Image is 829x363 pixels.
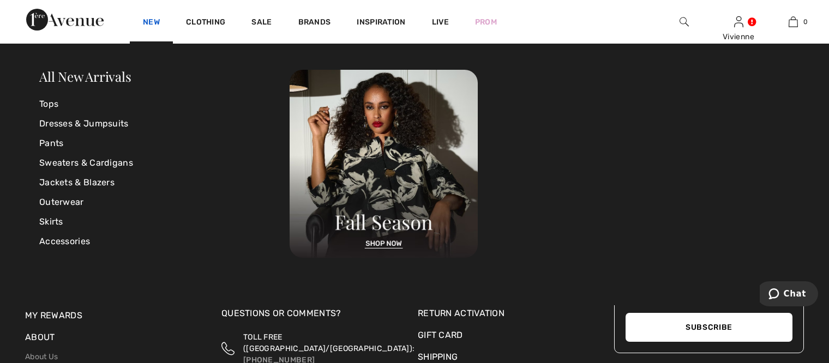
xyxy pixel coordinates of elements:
a: Sweaters & Cardigans [39,153,290,173]
a: Live [432,16,449,28]
button: Subscribe [626,313,792,342]
a: Sign In [734,16,743,27]
a: Sale [251,17,272,29]
a: Skirts [39,212,290,232]
img: My Info [734,15,743,28]
img: 1ère Avenue [26,9,104,31]
a: All New Arrivals [39,68,131,85]
a: Clothing [186,17,225,29]
a: Outerwear [39,192,290,212]
img: search the website [680,15,689,28]
a: Accessories [39,232,290,251]
a: Jackets & Blazers [39,173,290,192]
span: 0 [803,17,808,27]
span: Inspiration [357,17,405,29]
div: About [25,331,189,349]
span: TOLL FREE ([GEOGRAPHIC_DATA]/[GEOGRAPHIC_DATA]): [243,332,414,353]
a: Tops [39,94,290,114]
a: New [143,17,160,29]
img: My Bag [789,15,798,28]
div: Vivienne [712,31,765,43]
a: Gift Card [418,329,581,342]
a: Return Activation [418,307,581,320]
a: About Us [25,352,58,361]
div: Questions or Comments? [221,307,385,325]
a: 0 [766,15,820,28]
iframe: Opens a widget where you can chat to one of our agents [760,281,818,308]
a: Prom [475,16,497,28]
a: Shipping [418,352,458,362]
a: Dresses & Jumpsuits [39,114,290,134]
a: Pants [39,134,290,153]
a: Brands [298,17,331,29]
img: 250821122533_67480da726d80.jpg [290,70,478,258]
a: My Rewards [25,310,82,320]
